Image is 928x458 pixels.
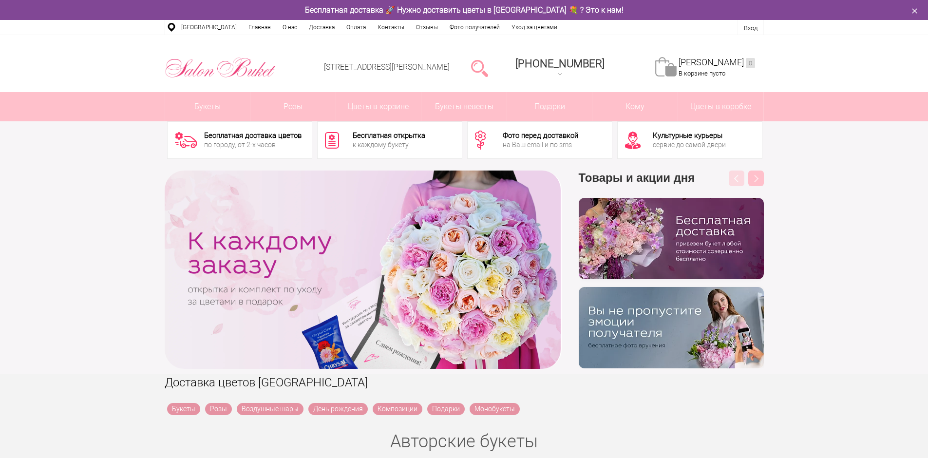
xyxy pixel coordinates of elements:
[205,403,232,415] a: Розы
[427,403,465,415] a: Подарки
[592,92,678,121] span: Кому
[165,374,764,391] h1: Доставка цветов [GEOGRAPHIC_DATA]
[503,132,578,139] div: Фото перед доставкой
[372,20,410,35] a: Контакты
[746,58,755,68] ins: 0
[237,403,303,415] a: Воздушные шары
[277,20,303,35] a: О нас
[165,92,250,121] a: Букеты
[157,5,771,15] div: Бесплатная доставка 🚀 Нужно доставить цветы в [GEOGRAPHIC_DATA] 💐 ? Это к нам!
[679,70,725,77] span: В корзине пусто
[165,55,276,80] img: Цветы Нижний Новгород
[579,287,764,368] img: v9wy31nijnvkfycrkduev4dhgt9psb7e.png.webp
[324,62,450,72] a: [STREET_ADDRESS][PERSON_NAME]
[353,141,425,148] div: к каждому букету
[204,132,302,139] div: Бесплатная доставка цветов
[470,403,520,415] a: Монобукеты
[308,403,368,415] a: День рождения
[175,20,243,35] a: [GEOGRAPHIC_DATA]
[341,20,372,35] a: Оплата
[510,54,610,82] a: [PHONE_NUMBER]
[336,92,421,121] a: Цветы в корзине
[748,171,764,186] button: Next
[653,132,726,139] div: Культурные курьеры
[653,141,726,148] div: сервис до самой двери
[353,132,425,139] div: Бесплатная открытка
[390,431,538,452] a: Авторские букеты
[303,20,341,35] a: Доставка
[579,198,764,279] img: hpaj04joss48rwypv6hbykmvk1dj7zyr.png.webp
[204,141,302,148] div: по городу, от 2-х часов
[579,171,764,198] h3: Товары и акции дня
[679,57,755,68] a: [PERSON_NAME]
[507,92,592,121] a: Подарки
[444,20,506,35] a: Фото получателей
[506,20,563,35] a: Уход за цветами
[515,57,605,70] span: [PHONE_NUMBER]
[744,24,758,32] a: Вход
[167,403,200,415] a: Букеты
[410,20,444,35] a: Отзывы
[250,92,336,121] a: Розы
[243,20,277,35] a: Главная
[421,92,507,121] a: Букеты невесты
[503,141,578,148] div: на Ваш email и по sms
[373,403,422,415] a: Композиции
[678,92,763,121] a: Цветы в коробке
